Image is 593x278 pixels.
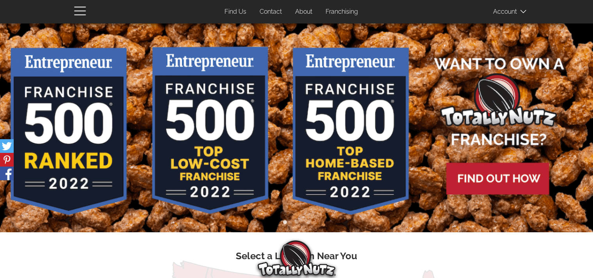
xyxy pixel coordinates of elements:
a: Franchising [320,4,364,20]
h3: Select a Location Near You [80,251,513,261]
button: 3 of 3 [305,219,312,226]
button: 1 of 3 [281,219,289,226]
button: 2 of 3 [293,219,301,226]
a: Find Us [219,4,252,20]
img: Totally Nutz Logo [258,240,336,276]
a: Contact [254,4,288,20]
a: About [289,4,318,20]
